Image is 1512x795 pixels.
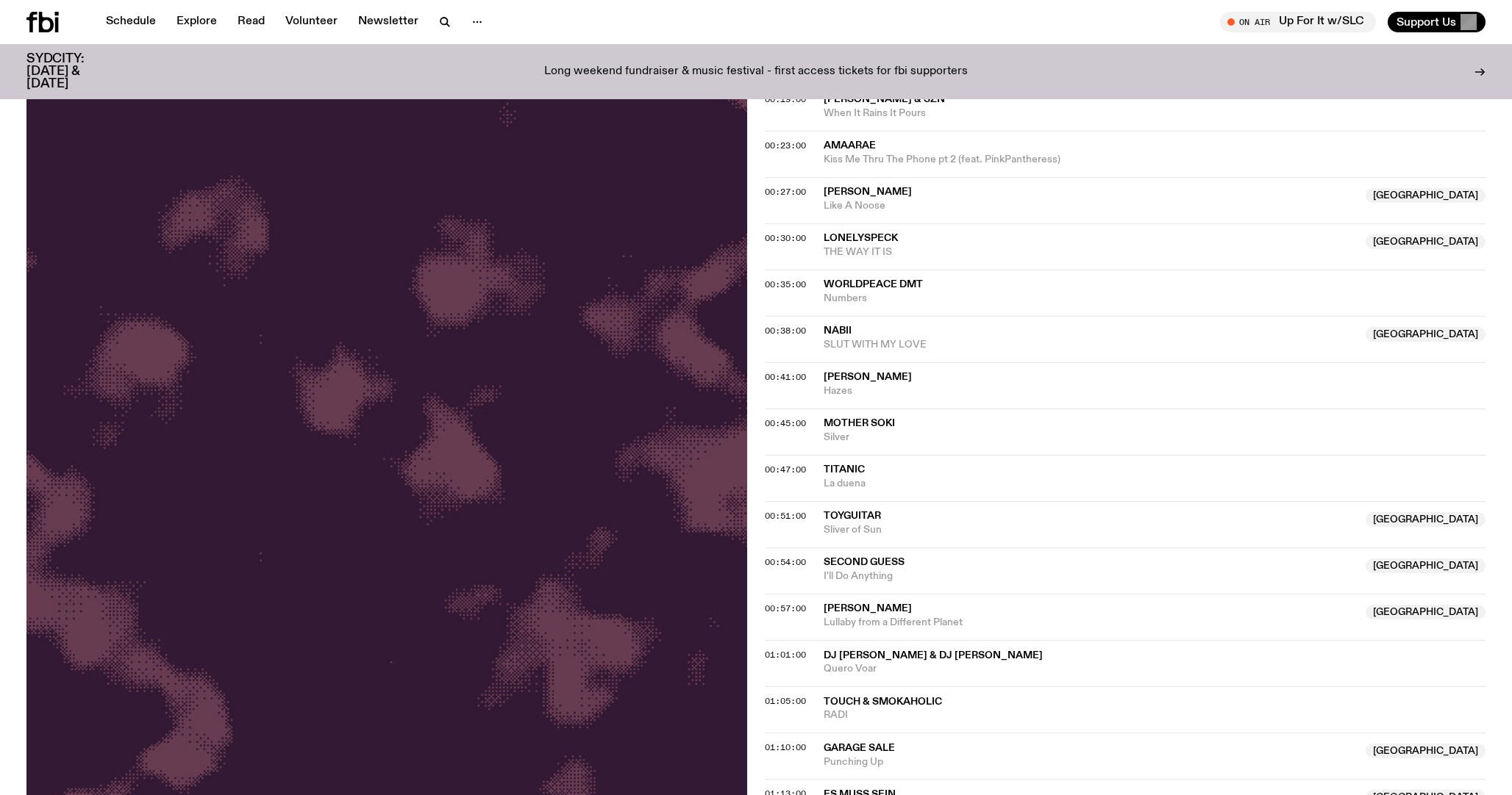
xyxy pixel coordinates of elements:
[765,371,806,383] span: 00:41:00
[824,372,912,382] span: [PERSON_NAME]
[824,603,912,614] span: [PERSON_NAME]
[1366,188,1486,203] span: [GEOGRAPHIC_DATA]
[765,188,806,196] button: 00:27:00
[824,523,1357,537] span: Sliver of Sun
[824,245,1357,259] span: THE WAY IT IS
[824,384,1486,398] span: Hazes
[824,325,852,336] span: nabii
[824,464,865,475] span: Titanic
[1220,12,1376,32] button: On AirUp For It w/SLC
[824,616,1357,630] span: Lullaby from a Different Planet
[1366,234,1486,249] span: [GEOGRAPHIC_DATA]
[824,557,905,567] span: Second Guess
[97,12,165,32] a: Schedule
[765,232,806,244] span: 00:30:00
[1366,744,1486,758] span: [GEOGRAPHIC_DATA]
[824,418,895,428] span: Mother Soki
[824,140,876,151] span: Amaarae
[765,420,806,428] button: 00:45:00
[1366,512,1486,527] span: [GEOGRAPHIC_DATA]
[26,53,121,90] h3: SYDCITY: [DATE] & [DATE]
[765,512,806,520] button: 00:51:00
[1388,12,1486,32] button: Support Us
[1366,605,1486,619] span: [GEOGRAPHIC_DATA]
[765,510,806,522] span: 00:51:00
[765,651,806,659] button: 01:01:00
[824,233,898,243] span: Lonelyspeck
[824,338,1357,352] span: SLUT WITH MY LOVE
[765,281,806,289] button: 00:35:00
[765,234,806,242] button: 00:30:00
[765,556,806,568] span: 00:54:00
[765,558,806,566] button: 00:54:00
[765,697,806,705] button: 01:05:00
[765,466,806,474] button: 00:47:00
[765,649,806,661] span: 01:01:00
[824,292,1486,306] span: Numbers
[349,12,427,32] a: Newsletter
[824,431,1486,445] span: Silver
[824,650,1043,661] span: DJ [PERSON_NAME] & DJ [PERSON_NAME]
[544,65,968,79] p: Long weekend fundraiser & music festival - first access tickets for fbi supporters
[824,94,945,104] span: [PERSON_NAME] & SZN
[765,695,806,707] span: 01:05:00
[824,708,1486,722] span: RADI
[277,12,346,32] a: Volunteer
[765,186,806,198] span: 00:27:00
[765,744,806,752] button: 01:10:00
[1397,15,1456,29] span: Support Us
[824,511,881,521] span: toyGuitar
[168,12,226,32] a: Explore
[824,755,1357,769] span: Punching Up
[824,743,895,753] span: Garage Sale
[229,12,274,32] a: Read
[824,279,923,289] span: Worldpeace DMT
[765,140,806,151] span: 00:23:00
[765,605,806,613] button: 00:57:00
[824,187,912,197] span: [PERSON_NAME]
[824,107,1486,120] span: When It Rains It Pours
[765,373,806,381] button: 00:41:00
[765,325,806,337] span: 00:38:00
[1366,327,1486,342] span: [GEOGRAPHIC_DATA]
[1366,558,1486,573] span: [GEOGRAPHIC_DATA]
[824,199,1357,213] span: Like A Noose
[765,278,806,290] span: 00:35:00
[765,602,806,614] span: 00:57:00
[765,327,806,335] button: 00:38:00
[824,477,1486,491] span: La duena
[765,741,806,753] span: 01:10:00
[824,569,1357,583] span: I'll Do Anything
[765,142,806,150] button: 00:23:00
[824,153,1486,167] span: Kiss Me Thru The Phone pt 2 (feat. PinkPantheress)
[824,662,1486,676] span: Quero Voar
[824,697,942,707] span: Touch & SMOKAHOLIC
[765,417,806,429] span: 00:45:00
[765,96,806,104] button: 00:19:00
[765,464,806,475] span: 00:47:00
